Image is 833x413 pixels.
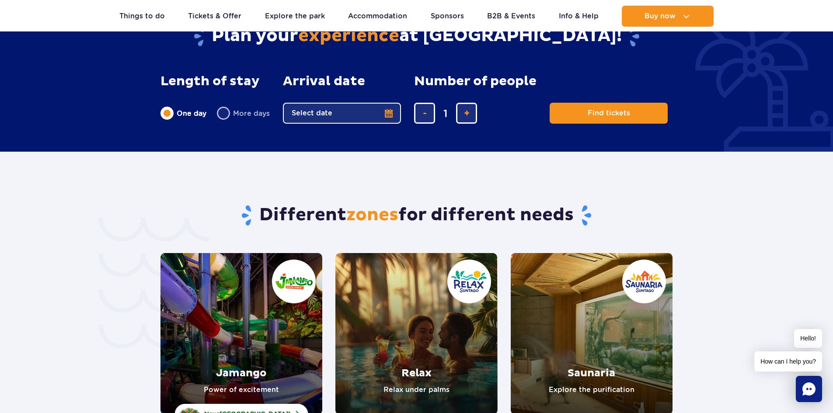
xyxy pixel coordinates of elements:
[298,25,399,47] span: experience
[588,109,630,117] span: Find tickets
[487,6,535,27] a: B2B & Events
[160,74,673,124] form: Planning your visit to Park of Poland
[645,12,676,20] span: Buy now
[348,6,407,27] a: Accommodation
[559,6,599,27] a: Info & Help
[283,74,365,89] span: Arrival date
[796,376,822,402] div: Chat
[346,204,398,226] span: zones
[160,25,673,48] h2: Plan your at [GEOGRAPHIC_DATA]!
[160,74,260,89] span: Length of stay
[160,104,206,122] label: One day
[435,103,456,124] input: number of tickets
[283,103,401,124] button: Select date
[431,6,464,27] a: Sponsors
[794,329,822,348] span: Hello!
[265,6,325,27] a: Explore the park
[754,351,822,371] span: How can I help you?
[414,74,537,89] span: Number of people
[217,104,270,122] label: More days
[188,6,241,27] a: Tickets & Offer
[414,103,435,124] button: remove ticket
[456,103,477,124] button: add ticket
[119,6,165,27] a: Things to do
[550,103,668,124] button: Find tickets
[622,6,714,27] button: Buy now
[160,204,673,227] h2: Different for different needs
